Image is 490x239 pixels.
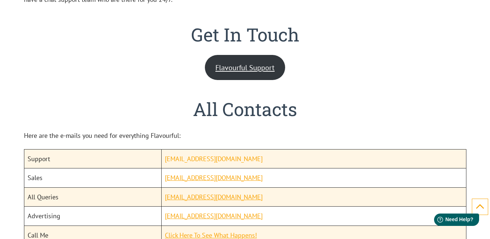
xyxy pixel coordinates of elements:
[24,149,161,168] td: Support
[165,193,263,201] a: [EMAIL_ADDRESS][DOMAIN_NAME]
[205,55,285,80] a: Flavourful Support
[24,24,466,46] h2: Get In Touch
[165,155,263,163] a: [EMAIL_ADDRESS][DOMAIN_NAME]
[165,174,263,182] a: [EMAIL_ADDRESS][DOMAIN_NAME]
[24,187,161,206] td: All Queries
[24,168,161,187] td: Sales
[24,98,466,120] h2: All Contacts
[24,130,466,142] p: Here are the e-mails you need for everything Flavourful:
[165,212,263,220] a: [EMAIL_ADDRESS][DOMAIN_NAME]
[24,207,161,226] td: Advertising
[425,211,482,231] iframe: Help widget launcher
